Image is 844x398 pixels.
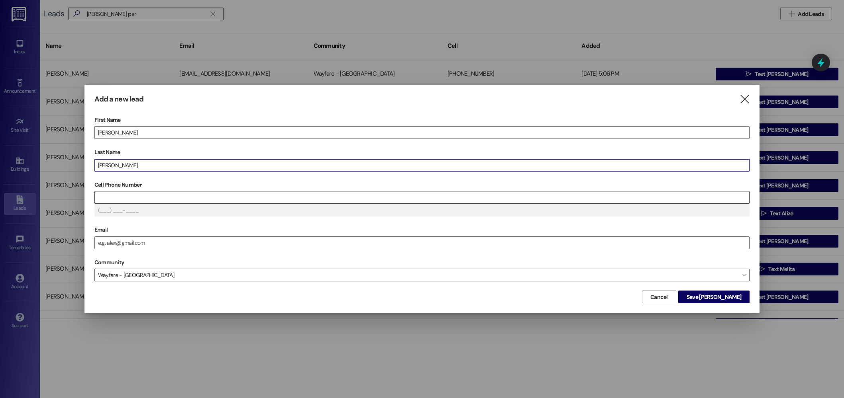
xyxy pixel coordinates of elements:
button: Cancel [642,291,676,303]
label: Community [94,256,124,269]
button: Save [PERSON_NAME] [678,291,750,303]
label: First Name [94,114,750,126]
input: e.g. Smith [95,159,749,171]
span: Cancel [650,293,668,301]
span: Save [PERSON_NAME] [687,293,741,301]
input: e.g. alex@gmail.com [95,237,749,249]
label: Cell Phone Number [94,179,750,191]
span: Wayfare - [GEOGRAPHIC_DATA] [94,269,750,281]
label: Last Name [94,146,750,158]
label: Email [94,224,750,236]
input: e.g. Alex [95,127,749,139]
i:  [739,95,750,103]
h3: Add a new lead [94,95,143,104]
